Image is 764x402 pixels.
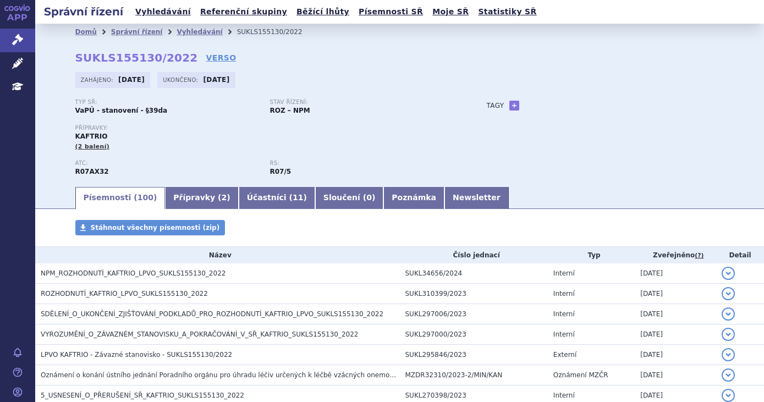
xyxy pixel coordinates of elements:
button: detail [722,328,735,341]
span: 100 [138,193,153,202]
td: SUKL295846/2023 [400,345,548,365]
strong: [DATE] [118,76,145,84]
button: detail [722,267,735,280]
td: [DATE] [635,284,716,304]
p: Přípravky: [75,125,465,131]
button: detail [722,287,735,300]
p: RS: [270,160,454,167]
abbr: (?) [695,252,703,260]
a: Vyhledávání [177,28,222,36]
strong: SUKLS155130/2022 [75,51,198,64]
td: SUKL297006/2023 [400,304,548,324]
span: (2 balení) [75,143,110,150]
th: Typ [548,247,635,263]
strong: ROZ – NPM [270,107,310,114]
span: 5_USNESENÍ_O_PŘERUŠENÍ_SŘ_KAFTRIO_SUKLS155130_2022 [41,392,244,399]
a: Referenční skupiny [197,4,290,19]
a: Běžící lhůty [293,4,353,19]
th: Detail [716,247,764,263]
button: detail [722,389,735,402]
h2: Správní řízení [35,4,132,19]
a: Přípravky (2) [165,187,238,209]
strong: IVAKAFTOR, TEZAKAFTOR A ELEXAKAFTOR [75,168,109,175]
a: Sloučení (0) [315,187,383,209]
span: 0 [366,193,372,202]
a: + [509,101,519,111]
span: Interní [553,269,575,277]
p: ATC: [75,160,259,167]
span: NPM_ROZHODNUTÍ_KAFTRIO_LPVO_SUKLS155130_2022 [41,269,226,277]
button: detail [722,368,735,382]
span: Interní [553,310,575,318]
th: Zveřejněno [635,247,716,263]
span: LPVO KAFTRIO - Závazné stanovisko - SUKLS155130/2022 [41,351,232,359]
a: Newsletter [444,187,509,209]
td: [DATE] [635,304,716,324]
td: SUKL310399/2023 [400,284,548,304]
td: SUKL34656/2024 [400,263,548,284]
strong: VaPÚ - stanovení - §39da [75,107,168,114]
span: Externí [553,351,576,359]
th: Název [35,247,400,263]
strong: [DATE] [203,76,229,84]
td: MZDR32310/2023-2/MIN/KAN [400,365,548,386]
a: Domů [75,28,97,36]
span: SDĚLENÍ_O_UKONČENÍ_ZJIŠŤOVÁNÍ_PODKLADŮ_PRO_ROZHODNUTÍ_KAFTRIO_LPVO_SUKLS155130_2022 [41,310,383,318]
span: Oznámení MZČR [553,371,608,379]
a: Správní řízení [111,28,163,36]
span: ROZHODNUTÍ_KAFTRIO_LPVO_SUKLS155130_2022 [41,290,208,298]
span: Ukončeno: [163,75,200,84]
a: Statistiky SŘ [475,4,540,19]
span: Zahájeno: [81,75,116,84]
button: detail [722,348,735,361]
th: Číslo jednací [400,247,548,263]
td: [DATE] [635,365,716,386]
p: Stav řízení: [270,99,454,106]
span: Interní [553,331,575,338]
span: 11 [293,193,303,202]
td: SUKL297000/2023 [400,324,548,345]
td: [DATE] [635,263,716,284]
h3: Tagy [487,99,504,112]
a: Vyhledávání [132,4,194,19]
a: Moje SŘ [429,4,472,19]
a: VERSO [206,52,236,63]
li: SUKLS155130/2022 [237,24,317,40]
a: Poznámka [383,187,444,209]
a: Písemnosti (100) [75,187,166,209]
span: VYROZUMĚNÍ_O_ZÁVAZNÉM_STANOVISKU_A_POKRAČOVÁNÍ_V_SŘ_KAFTRIO_SUKLS155130_2022 [41,331,358,338]
a: Písemnosti SŘ [355,4,426,19]
strong: ivakaftor, tezakaftor a elexakaftor [270,168,292,175]
span: Stáhnout všechny písemnosti (zip) [91,224,220,232]
a: Účastníci (11) [239,187,315,209]
span: KAFTRIO [75,133,108,140]
span: Interní [553,290,575,298]
a: Stáhnout všechny písemnosti (zip) [75,220,226,235]
span: 2 [221,193,227,202]
button: detail [722,307,735,321]
p: Typ SŘ: [75,99,259,106]
span: Oznámení o konání ústního jednání Poradního orgánu pro úhradu léčiv určených k léčbě vzácných one... [41,371,453,379]
span: Interní [553,392,575,399]
td: [DATE] [635,324,716,345]
td: [DATE] [635,345,716,365]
